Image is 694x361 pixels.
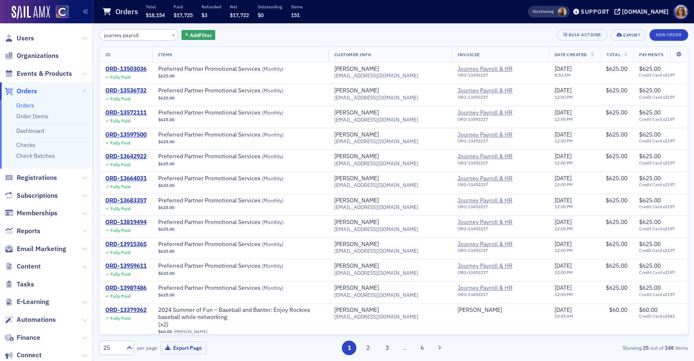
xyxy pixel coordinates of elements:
[262,197,284,204] span: ( Monthly )
[555,52,587,57] span: Date Created
[458,65,533,73] a: Journey Payroll & HR
[17,297,49,306] span: E-Learning
[610,29,647,41] button: Export
[5,87,37,96] a: Orders
[639,292,682,297] span: Credit Card x2197
[606,197,627,204] span: $625.00
[158,241,284,248] a: Preferred Partner Promotional Services (Monthly)
[458,306,502,314] a: [PERSON_NAME]
[16,102,34,109] a: Orders
[458,109,533,117] span: Journey Payroll & HR
[17,315,56,324] span: Automations
[639,109,661,116] span: $625.00
[458,160,533,169] div: ORG-13492217
[12,6,50,19] img: SailAMX
[555,226,573,232] time: 12:00 PM
[334,160,418,167] span: [EMAIL_ADDRESS][DOMAIN_NAME]
[5,34,34,43] a: Users
[105,52,110,57] span: ID
[291,4,303,10] p: Items
[458,219,542,234] span: Journey Payroll & HR
[458,197,542,213] span: Journey Payroll & HR
[174,4,193,10] p: Paid
[5,333,40,342] a: Finance
[458,117,533,125] div: ORG-13492217
[458,270,533,278] div: ORG-13492217
[110,294,130,299] div: Fully Paid
[555,218,572,226] span: [DATE]
[606,218,627,226] span: $625.00
[458,284,533,292] span: Journey Payroll & HR
[334,226,418,232] span: [EMAIL_ADDRESS][DOMAIN_NAME]
[174,329,207,334] a: [PERSON_NAME]
[334,306,379,314] div: [PERSON_NAME]
[262,175,284,182] span: ( Monthly )
[555,204,573,209] time: 12:00 PM
[639,226,682,232] span: Credit Card x2197
[105,131,147,139] a: ORD-13597500
[5,280,34,289] a: Tasks
[458,153,542,169] span: Journey Payroll & HR
[158,175,284,182] a: Preferred Partner Promotional Services (Monthly)
[607,52,620,57] span: Total
[105,241,147,248] a: ORD-13915365
[17,244,66,254] span: Email Marketing
[639,270,682,275] span: Credit Card x2197
[110,75,130,80] div: Fully Paid
[110,250,130,255] div: Fully Paid
[17,262,41,271] span: Content
[105,65,147,73] a: ORD-13503036
[555,284,572,291] span: [DATE]
[160,341,206,354] button: Export Page
[262,131,284,138] span: ( Monthly )
[16,141,35,149] a: Checks
[639,204,682,209] span: Credit Card x2197
[458,241,533,248] a: Journey Payroll & HR
[158,219,284,226] a: Preferred Partner Promotional Services (Monthly)
[158,284,284,292] span: Preferred Partner Promotional Services
[639,131,661,138] span: $625.00
[158,249,174,254] span: $625.00
[105,197,147,204] a: ORD-13683357
[158,271,174,276] span: $625.00
[639,174,661,182] span: $625.00
[334,109,379,117] div: [PERSON_NAME]
[555,109,572,116] span: [DATE]
[17,333,40,342] span: Finance
[458,226,533,234] div: ORG-13492217
[458,284,542,300] span: Journey Payroll & HR
[17,34,34,43] span: Users
[17,227,40,236] span: Reports
[334,270,418,276] span: [EMAIL_ADDRESS][DOMAIN_NAME]
[458,262,533,270] a: Journey Payroll & HR
[555,247,573,253] time: 12:00 PM
[334,241,379,248] a: [PERSON_NAME]
[555,65,572,72] span: [DATE]
[110,140,130,146] div: Fully Paid
[230,4,249,10] p: Net
[555,87,572,94] span: [DATE]
[334,219,379,226] a: [PERSON_NAME]
[649,30,688,38] a: New Order
[606,87,627,94] span: $625.00
[17,87,37,96] span: Orders
[5,351,42,360] a: Connect
[262,262,284,269] span: ( Monthly )
[458,131,533,139] a: Journey Payroll & HR
[110,162,130,167] div: Fully Paid
[555,291,573,297] time: 12:00 PM
[334,87,379,95] a: [PERSON_NAME]
[182,30,216,40] button: AddFilter
[622,8,669,15] div: [DOMAIN_NAME]
[458,292,533,300] div: ORG-13492217
[458,197,533,204] a: Journey Payroll & HR
[105,109,147,117] div: ORD-13572111
[291,12,300,18] span: 151
[158,284,284,292] a: Preferred Partner Promotional Services (Monthly)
